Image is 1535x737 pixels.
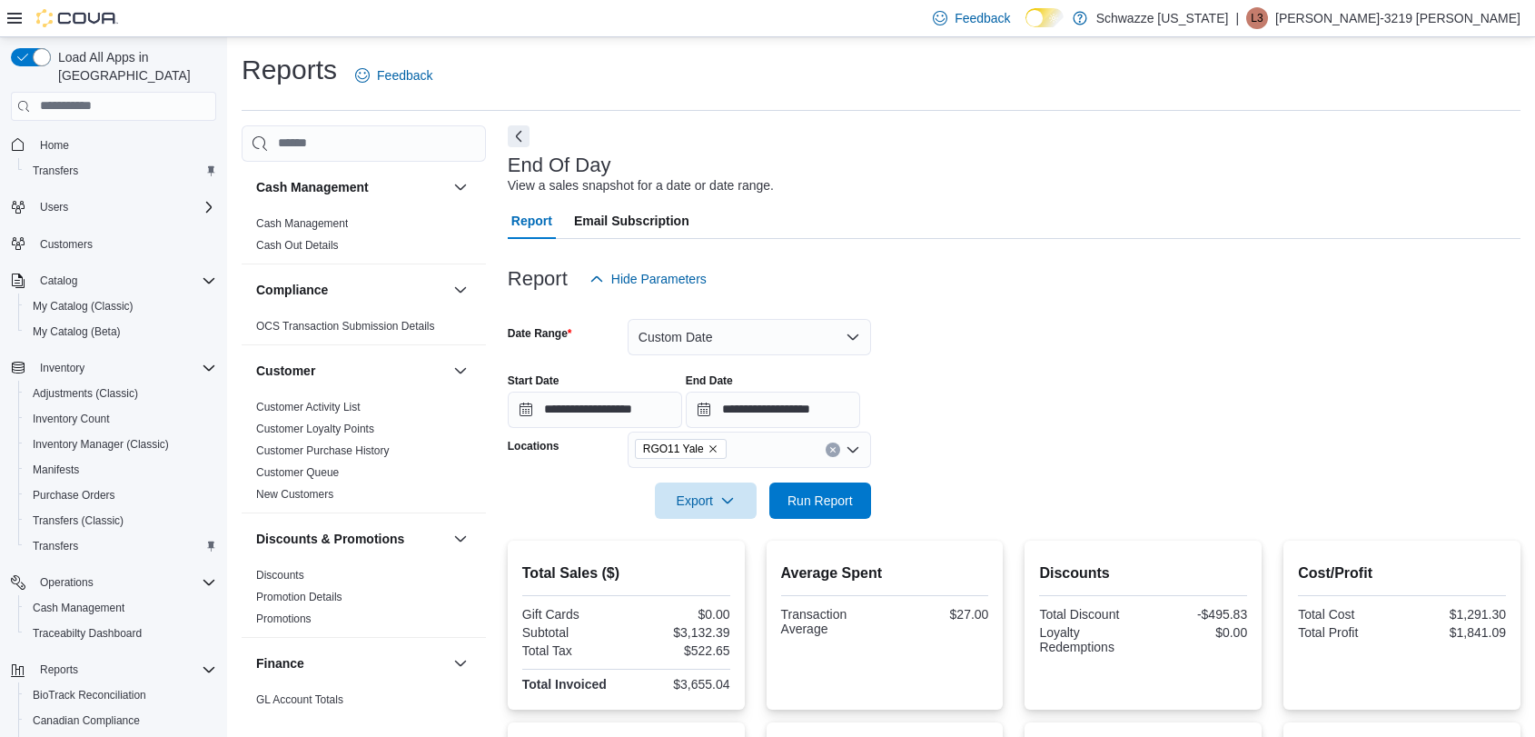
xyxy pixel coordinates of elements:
div: $3,655.04 [629,677,729,692]
span: Inventory Count [33,412,110,426]
div: Customer [242,396,486,513]
span: Inventory Manager (Classic) [33,437,169,452]
button: Cash Management [450,176,471,198]
button: Next [508,125,530,147]
label: End Date [686,373,733,388]
button: Transfers [18,158,223,184]
p: | [1235,7,1239,29]
button: Export [655,483,757,519]
button: Customers [4,231,223,257]
h2: Average Spent [781,563,989,584]
span: Canadian Compliance [25,710,216,732]
input: Dark Mode [1025,8,1064,27]
strong: Total Invoiced [522,677,607,692]
span: Home [40,138,69,153]
a: Customer Queue [256,466,339,479]
button: Inventory [4,355,223,381]
p: Schwazze [US_STATE] [1096,7,1229,29]
span: BioTrack Reconciliation [25,684,216,706]
a: Canadian Compliance [25,710,147,732]
button: My Catalog (Beta) [18,319,223,344]
span: Purchase Orders [33,488,115,503]
span: Customers [40,237,93,252]
span: Purchase Orders [25,484,216,506]
a: Customers [33,234,100,255]
div: Compliance [242,315,486,344]
span: OCS Transaction Submission Details [256,319,435,334]
input: Press the down key to open a popover containing a calendar. [686,392,860,428]
div: $27.00 [888,607,988,622]
span: Cash Out Details [256,238,339,253]
button: Customer [256,362,446,380]
a: My Catalog (Classic) [25,295,141,317]
span: Load All Apps in [GEOGRAPHIC_DATA] [51,48,216,85]
a: Promotions [256,613,312,625]
button: Inventory Count [18,406,223,432]
span: Adjustments (Classic) [25,383,216,404]
span: Transfers (Classic) [25,510,216,532]
a: BioTrack Reconciliation [25,684,153,706]
div: Cash Management [242,213,486,264]
span: My Catalog (Classic) [25,295,216,317]
button: Reports [33,659,85,681]
h1: Reports [242,52,337,88]
span: L3 [1251,7,1263,29]
button: Users [4,194,223,220]
h3: Report [508,268,568,290]
button: Discounts & Promotions [256,530,446,548]
span: Operations [33,572,216,593]
div: View a sales snapshot for a date or date range. [508,176,774,195]
span: My Catalog (Beta) [25,321,216,343]
span: Reports [33,659,216,681]
h2: Total Sales ($) [522,563,730,584]
a: Discounts [256,569,304,582]
div: $0.00 [629,607,729,622]
div: $0.00 [1147,625,1247,640]
a: Feedback [348,57,440,94]
h3: Customer [256,362,315,380]
span: Manifests [25,459,216,481]
span: Traceabilty Dashboard [33,626,142,641]
a: Transfers (Classic) [25,510,131,532]
span: Hide Parameters [611,270,707,288]
span: Traceabilty Dashboard [25,622,216,644]
a: Adjustments (Classic) [25,383,145,404]
button: Manifests [18,457,223,483]
button: Finance [450,652,471,674]
div: $3,132.39 [629,625,729,640]
button: Operations [4,570,223,595]
span: Users [33,196,216,218]
label: Date Range [508,326,572,341]
span: Catalog [40,274,77,288]
button: Hide Parameters [582,261,714,297]
button: Open list of options [846,443,860,457]
a: Customer Activity List [256,401,361,413]
span: RGO11 Yale [643,440,704,458]
span: My Catalog (Beta) [33,324,121,339]
div: Logan-3219 Rossell [1246,7,1268,29]
a: New Customers [256,488,333,501]
span: Customer Activity List [256,400,361,414]
span: Users [40,200,68,214]
span: Adjustments (Classic) [33,386,138,401]
button: Transfers [18,533,223,559]
a: Cash Out Details [256,239,339,252]
span: Report [511,203,552,239]
button: Inventory [33,357,92,379]
img: Cova [36,9,118,27]
button: Discounts & Promotions [450,528,471,550]
button: Clear input [826,443,840,457]
span: Home [33,134,216,156]
button: Remove RGO11 Yale from selection in this group [708,443,718,454]
button: Compliance [450,279,471,301]
span: Inventory [33,357,216,379]
span: Cash Management [25,597,216,619]
a: Purchase Orders [25,484,123,506]
span: New Customers [256,487,333,502]
button: Traceabilty Dashboard [18,621,223,646]
span: Customer Loyalty Points [256,422,374,436]
span: Export [666,483,746,519]
button: My Catalog (Classic) [18,294,223,319]
span: Customer Purchase History [256,443,390,458]
span: GL Account Totals [256,692,343,707]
